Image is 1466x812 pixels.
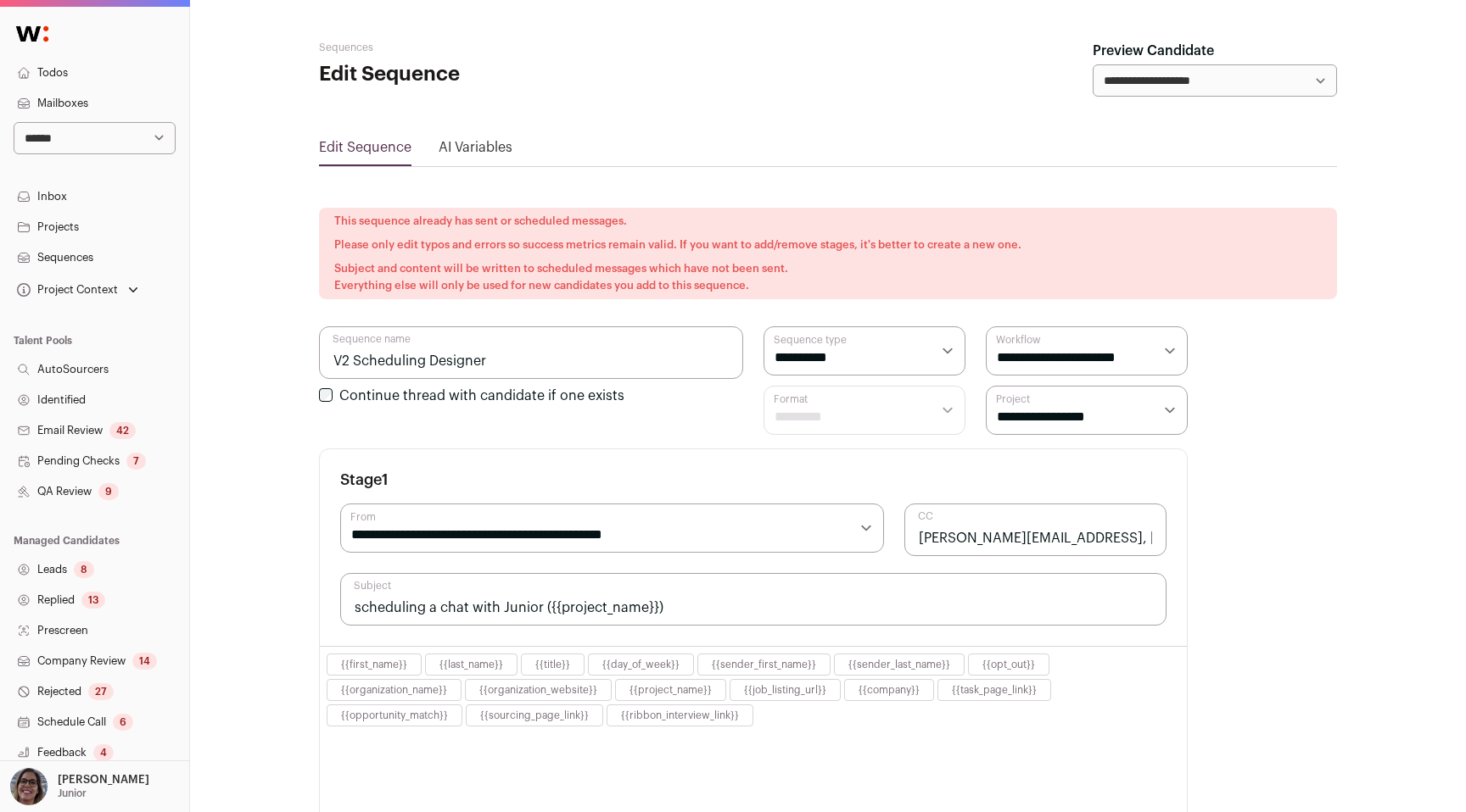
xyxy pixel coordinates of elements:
[340,573,1167,626] input: Subject
[88,683,114,700] div: 27
[319,326,743,379] input: Sequence name
[341,709,448,722] button: {{opportunity_match}}
[319,141,411,154] a: Edit Sequence
[341,683,447,697] button: {{organization_name}}
[535,658,570,671] button: {{title}}
[439,658,503,671] button: {{last_name}}
[109,422,136,439] div: 42
[7,17,58,51] img: Wellfound
[334,236,1322,253] p: Please only edit typos and errors so success metrics remain valid. If you want to add/remove stag...
[334,260,1322,294] p: Subject and content will be written to scheduled messages which have not been sent. Everything el...
[58,773,149,787] p: [PERSON_NAME]
[382,472,389,487] span: 1
[7,768,153,805] button: Open dropdown
[81,592,105,609] div: 13
[74,561,94,578] div: 8
[480,709,589,722] button: {{sourcing_page_link}}
[712,658,816,671] button: {{sender_first_name}}
[132,653,157,670] div: 14
[982,658,1035,671] button: {{opt_out}}
[602,658,680,671] button: {{day_of_week}}
[904,503,1167,556] input: CC
[621,709,739,722] button: {{ribbon_interview_link}}
[14,283,118,297] div: Project Context
[952,683,1037,697] button: {{task_page_link}}
[848,658,950,671] button: {{sender_last_name}}
[93,744,114,761] div: 4
[629,683,712,697] button: {{project_name}}
[98,483,119,500] div: 9
[58,787,87,800] p: Junior
[126,453,146,470] div: 7
[10,768,48,805] img: 7265042-medium_jpg
[339,389,624,403] label: Continue thread with candidate if one exists
[334,213,1322,230] p: This sequence already has sent or scheduled messages.
[439,141,512,154] a: AI Variables
[14,278,142,302] button: Open dropdown
[319,42,373,53] a: Sequences
[1093,41,1214,61] label: Preview Candidate
[341,658,407,671] button: {{first_name}}
[113,714,133,731] div: 6
[859,683,920,697] button: {{company}}
[340,470,389,490] h3: Stage
[744,683,826,697] button: {{job_listing_url}}
[319,61,658,88] h1: Edit Sequence
[479,683,597,697] button: {{organization_website}}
